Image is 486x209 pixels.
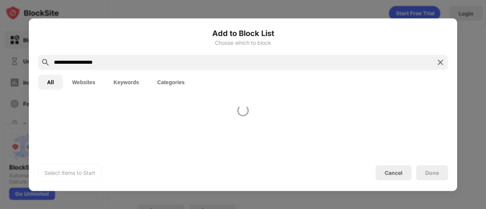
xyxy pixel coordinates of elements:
[63,74,104,90] button: Websites
[148,74,194,90] button: Categories
[38,27,448,39] h6: Add to Block List
[38,39,448,46] div: Choose which to block
[104,74,148,90] button: Keywords
[38,74,63,90] button: All
[385,170,402,176] div: Cancel
[425,170,439,176] div: Done
[436,58,445,67] img: search-close
[44,169,95,176] div: Select Items to Start
[41,58,50,67] img: search.svg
